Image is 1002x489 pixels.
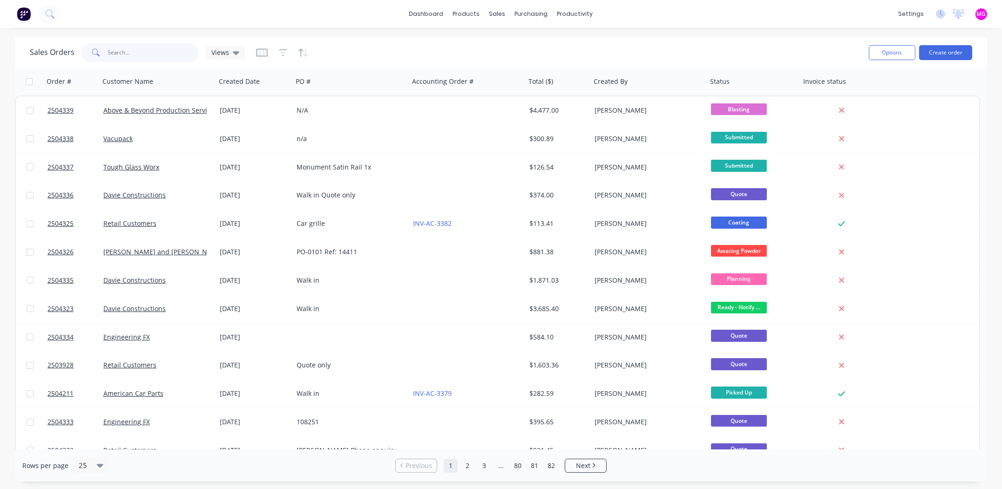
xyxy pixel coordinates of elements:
a: Page 2 [460,459,474,473]
a: 2504337 [47,153,103,181]
div: [PERSON_NAME] [595,333,698,342]
a: INV-AC-3379 [413,389,452,398]
ul: Pagination [392,459,610,473]
div: [PERSON_NAME] [595,106,698,115]
div: Walk in [297,389,400,398]
a: 2504334 [47,323,103,351]
a: Page 81 [528,459,542,473]
a: Tough Glass Worx [103,163,159,171]
span: 2504338 [47,134,74,143]
a: Page 1 is your current page [444,459,458,473]
div: [DATE] [220,333,289,342]
div: [DATE] [220,106,289,115]
span: 2504333 [47,417,74,427]
a: Page 3 [477,459,491,473]
div: sales [485,7,510,21]
span: Planning [711,273,767,285]
span: MG [977,10,986,18]
a: 2504333 [47,408,103,436]
span: Quote [711,415,767,427]
div: [DATE] [220,190,289,200]
span: 2504325 [47,219,74,228]
span: 2504335 [47,276,74,285]
div: Walk in [297,304,400,313]
a: Retail Customers [103,360,156,369]
div: $126.54 [529,163,584,172]
div: [PERSON_NAME] [595,276,698,285]
div: products [448,7,485,21]
a: Davie Constructions [103,190,166,199]
a: Engineering FX [103,417,150,426]
a: Engineering FX [103,333,150,341]
img: Factory [17,7,31,21]
div: 108251 [297,417,400,427]
div: [DATE] [220,247,289,257]
a: Page 80 [511,459,525,473]
div: Invoice status [803,77,846,86]
div: [PERSON_NAME] [595,219,698,228]
div: [DATE] [220,417,289,427]
div: [PERSON_NAME] [595,389,698,398]
span: Blasting [711,103,767,115]
div: Accounting Order # [412,77,474,86]
input: Search... [108,43,199,62]
div: Created By [594,77,628,86]
a: 2504325 [47,210,103,238]
a: dashboard [405,7,448,21]
div: PO-0101 Ref: 14411 [297,247,400,257]
span: Quote [711,358,767,370]
span: 2504336 [47,190,74,200]
div: $3,685.40 [529,304,584,313]
a: Jump forward [494,459,508,473]
a: Davie Constructions [103,304,166,313]
span: Rows per page [22,461,68,470]
div: [PERSON_NAME] [595,446,698,455]
div: Total ($) [528,77,553,86]
div: $300.89 [529,134,584,143]
div: [DATE] [220,219,289,228]
div: [DATE] [220,276,289,285]
div: $584.10 [529,333,584,342]
div: $395.65 [529,417,584,427]
button: Create order [919,45,972,60]
a: 2504211 [47,380,103,407]
div: [PERSON_NAME] [595,247,698,257]
div: $374.00 [529,190,584,200]
div: $1,603.36 [529,360,584,370]
h1: Sales Orders [30,48,74,57]
span: Quote [711,188,767,200]
div: [DATE] [220,134,289,143]
a: 2504339 [47,96,103,124]
span: Coating [711,217,767,228]
div: [PERSON_NAME] Phone enquiry [297,446,400,455]
a: Previous page [396,461,437,470]
a: INV-AC-3382 [413,219,452,228]
div: Walk in Quote only [297,190,400,200]
div: Order # [47,77,71,86]
span: 2503928 [47,360,74,370]
a: Vacupack [103,134,133,143]
a: 2504323 [47,295,103,323]
span: 2504211 [47,389,74,398]
a: Retail Customers [103,219,156,228]
div: Walk in [297,276,400,285]
div: PO # [296,77,311,86]
a: 2504336 [47,181,103,209]
div: [DATE] [220,389,289,398]
div: $921.45 [529,446,584,455]
span: Awating Powder [711,245,767,257]
div: N/A [297,106,400,115]
button: Options [869,45,915,60]
div: $881.38 [529,247,584,257]
a: 2504326 [47,238,103,266]
a: 2504335 [47,266,103,294]
span: Ready - Notify ... [711,302,767,313]
a: Davie Constructions [103,276,166,285]
span: 2504326 [47,247,74,257]
span: 2504323 [47,304,74,313]
span: Next [576,461,590,470]
div: Customer Name [102,77,153,86]
a: 2504332 [47,436,103,464]
div: [PERSON_NAME] [595,417,698,427]
div: [DATE] [220,304,289,313]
